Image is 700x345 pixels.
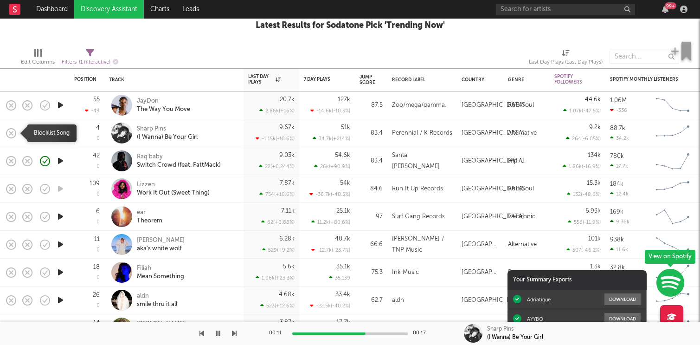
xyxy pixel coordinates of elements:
div: 938k [610,237,624,243]
div: Santa [PERSON_NAME] [392,150,452,172]
div: Work It Out (Sweet Thing) [137,189,210,197]
div: Mean Something [137,273,184,281]
div: 11 [94,236,100,242]
div: 556 ( -11.9 % ) [568,219,601,225]
span: ( 1 filter active) [79,60,110,65]
div: Alternative [508,239,537,250]
div: 6 [96,208,100,215]
div: [GEOGRAPHIC_DATA] [462,128,524,139]
div: 40.7k [335,236,350,242]
div: 11.2k ( +80.6 % ) [311,219,350,225]
div: R&B/Soul [508,100,534,111]
div: 20.7k [280,97,295,103]
div: [GEOGRAPHIC_DATA] [462,100,524,111]
div: Perennial / K Records [392,128,452,139]
div: Latest Results for Sodatone Pick ' Trending Now ' [256,20,445,31]
div: [GEOGRAPHIC_DATA] [462,156,524,167]
div: 754 ( +10.6 % ) [259,191,295,197]
svg: Chart title [652,150,694,173]
a: aldnsmile thru it all [137,292,177,309]
div: Run It Up Records [392,183,443,195]
div: 34.7k ( +214 % ) [313,136,350,142]
div: 127k [338,97,350,103]
div: ear [137,208,162,217]
div: -14.6k ( -10.3 % ) [310,108,350,114]
div: 11.6k [610,247,628,253]
div: 33.4k [335,292,350,298]
div: -49 [85,108,100,114]
svg: Chart title [652,289,694,312]
div: Surf Gang Records [392,211,445,222]
div: 7.11k [281,208,295,214]
div: [GEOGRAPHIC_DATA] [462,295,524,306]
div: 9.03k [279,152,295,158]
div: [PERSON_NAME] / TNP Music [392,234,452,256]
div: [GEOGRAPHIC_DATA] [462,183,524,195]
div: -336 [610,107,627,113]
a: LizzenWork It Out (Sweet Thing) [137,181,210,197]
div: 507 ( -46.2 % ) [566,247,601,253]
div: Ink Music [392,267,419,278]
div: 22 ( +0.244 % ) [259,163,295,169]
div: Raq baby [137,153,221,161]
div: Sharp Pins [137,125,198,133]
div: Record Label [392,77,448,83]
div: 00:11 [269,328,288,339]
div: 1.06k ( +23.3 % ) [256,275,295,281]
svg: Chart title [652,233,694,256]
div: -1.15k ( -10.6 % ) [256,136,295,142]
div: 18 [93,264,100,270]
div: Country [462,77,494,83]
button: Download [604,293,641,305]
div: 0 [96,220,100,225]
div: Zoo/mega/gamma. [392,100,446,111]
div: 84.6 [360,183,383,195]
div: -12.7k ( -23.7 % ) [311,247,350,253]
svg: Chart title [652,177,694,201]
div: Genre [508,77,540,83]
div: 66.6 [360,239,383,250]
div: R&B/Soul [508,183,534,195]
div: 6.28k [279,236,295,242]
div: 0 [96,275,100,280]
div: 99 + [665,2,676,9]
div: Last Day Plays (Last Day Plays) [529,57,603,68]
div: 75.3 [360,267,383,278]
div: aka's white wolf [137,245,185,253]
div: 83.4 [360,128,383,139]
button: 99+ [662,6,668,13]
div: Hip-Hop/Rap [508,156,545,167]
div: Spotify Followers [554,74,587,85]
div: 523 ( +12.6 % ) [260,303,295,309]
div: 184k [610,181,623,187]
div: 0 [96,303,100,308]
div: aldn [137,292,177,300]
div: 6.93k [585,208,601,214]
div: 25.1k [336,208,350,214]
div: Edit Columns [21,57,55,68]
div: Adriatique [527,296,551,303]
div: 2.86k ( +16 % ) [259,108,295,114]
div: Position [74,77,96,82]
div: 134k [588,152,601,158]
div: 9.36k [610,219,629,225]
div: 1.06M [610,98,627,104]
div: [GEOGRAPHIC_DATA] [462,239,499,250]
div: Lizzen [137,181,210,189]
div: Your Summary Exports [507,270,647,290]
a: Raq babySwitch Crowd (feat. FattMack) [137,153,221,169]
div: 132 ( -48.6 % ) [567,191,601,197]
div: 35,139 [329,275,350,281]
div: The Way You Move [137,105,190,114]
a: JayDonThe Way You Move [137,97,190,114]
div: [PERSON_NAME] [137,236,185,245]
div: View on Spotify [645,250,695,264]
div: Jump Score [360,74,375,85]
div: Alternative [508,128,537,139]
div: 1.07k ( -47.5 % ) [563,108,601,114]
a: earTheorem [137,208,162,225]
div: AYYBO [527,316,543,322]
div: smile thru it all [137,300,177,309]
div: 7 Day Plays [304,77,336,82]
div: aldn [392,295,404,306]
